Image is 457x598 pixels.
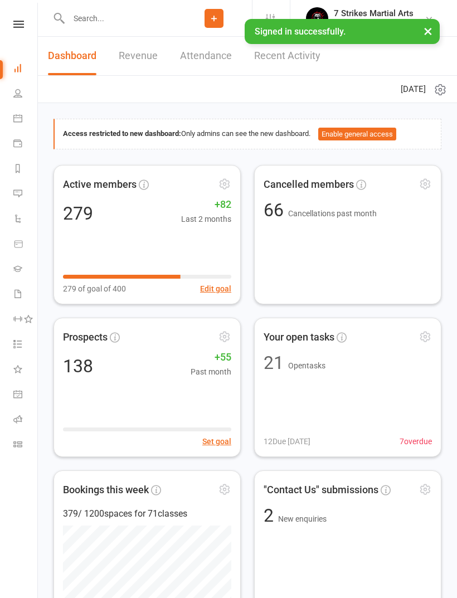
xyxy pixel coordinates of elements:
[401,82,426,96] span: [DATE]
[180,37,232,75] a: Attendance
[63,177,137,193] span: Active members
[264,482,378,498] span: "Contact Us" submissions
[63,329,108,346] span: Prospects
[63,205,93,222] div: 279
[264,200,288,221] span: 66
[13,57,38,82] a: Dashboard
[264,329,334,346] span: Your open tasks
[63,482,149,498] span: Bookings this week
[13,82,38,107] a: People
[264,435,310,448] span: 12 Due [DATE]
[181,197,231,213] span: +82
[334,8,414,18] div: 7 Strikes Martial Arts
[119,37,158,75] a: Revenue
[254,37,320,75] a: Recent Activity
[63,357,93,375] div: 138
[200,283,231,295] button: Edit goal
[13,232,38,257] a: Product Sales
[255,26,346,37] span: Signed in successfully.
[264,505,278,526] span: 2
[13,383,38,408] a: General attendance kiosk mode
[318,128,396,141] button: Enable general access
[63,283,126,295] span: 279 of goal of 400
[418,19,438,43] button: ×
[181,213,231,225] span: Last 2 months
[13,358,38,383] a: What's New
[278,514,327,523] span: New enquiries
[264,354,284,372] div: 21
[13,408,38,433] a: Roll call kiosk mode
[306,7,328,30] img: thumb_image1688936223.png
[13,107,38,132] a: Calendar
[400,435,432,448] span: 7 overdue
[191,366,231,378] span: Past month
[13,132,38,157] a: Payments
[63,128,432,141] div: Only admins can see the new dashboard.
[48,37,96,75] a: Dashboard
[202,435,231,448] button: Set goal
[288,209,377,218] span: Cancellations past month
[191,349,231,366] span: +55
[13,433,38,458] a: Class kiosk mode
[65,11,176,26] input: Search...
[63,507,231,521] div: 379 / 1200 spaces for 71 classes
[334,18,414,28] div: 7 Strikes Martial Arts
[63,129,181,138] strong: Access restricted to new dashboard:
[13,157,38,182] a: Reports
[288,361,325,370] span: Open tasks
[264,177,354,193] span: Cancelled members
